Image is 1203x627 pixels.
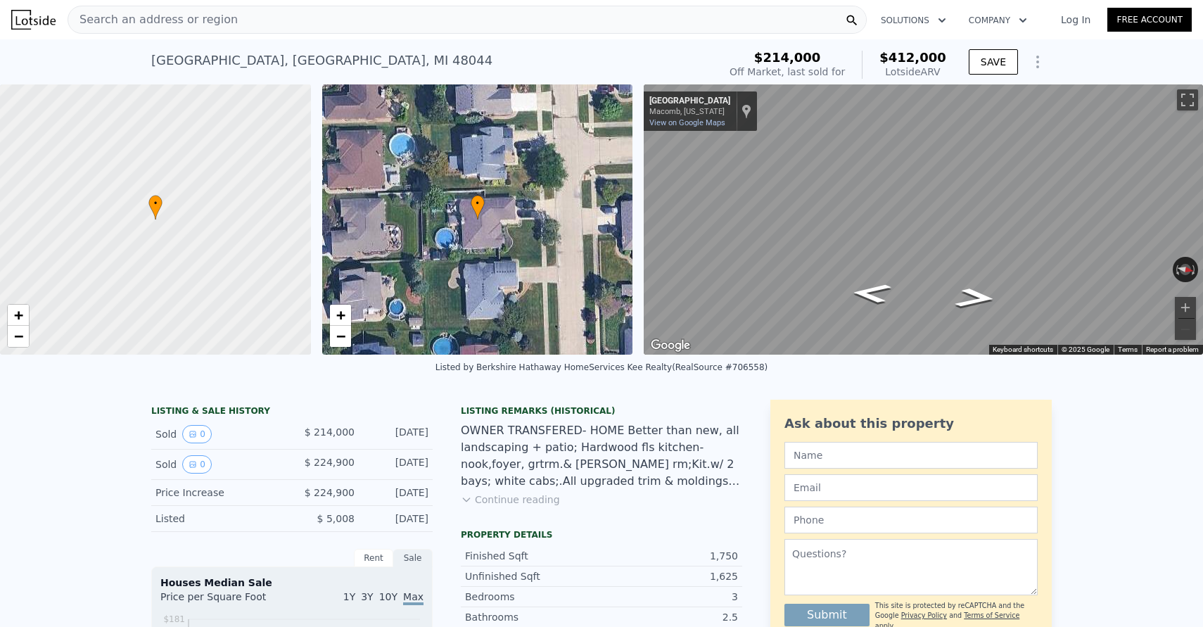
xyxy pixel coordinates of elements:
div: [DATE] [366,425,428,443]
div: LISTING & SALE HISTORY [151,405,433,419]
button: Rotate clockwise [1191,257,1199,282]
button: Rotate counterclockwise [1173,257,1180,282]
span: $ 224,900 [305,457,355,468]
div: 1,625 [601,569,738,583]
span: + [336,306,345,324]
span: 3Y [361,591,373,602]
a: View on Google Maps [649,118,725,127]
tspan: $181 [163,614,185,624]
input: Name [784,442,1038,469]
span: $ 214,000 [305,426,355,438]
div: OWNER TRANSFERED- HOME Better than new, all landscaping + patio; Hardwood fls kitchen-nook,foyer,... [461,422,742,490]
div: [DATE] [366,486,428,500]
button: SAVE [969,49,1018,75]
div: Rent [354,549,393,567]
span: © 2025 Google [1062,346,1109,353]
div: Lotside ARV [879,65,946,79]
div: Macomb, [US_STATE] [649,107,730,116]
div: Finished Sqft [465,549,601,563]
div: Property details [461,529,742,540]
button: Submit [784,604,870,626]
div: Unfinished Sqft [465,569,601,583]
span: 10Y [379,591,397,602]
a: Free Account [1107,8,1192,32]
button: Solutions [870,8,957,33]
span: • [148,197,163,210]
span: − [14,327,23,345]
div: Listing Remarks (Historical) [461,405,742,417]
div: • [148,195,163,220]
div: Bathrooms [465,610,601,624]
div: Price per Square Foot [160,590,292,612]
div: Off Market, last sold for [730,65,845,79]
div: • [471,195,485,220]
a: Zoom out [330,326,351,347]
div: Listed [155,512,281,526]
div: Map [644,84,1203,355]
div: Sold [155,455,281,474]
div: [GEOGRAPHIC_DATA] , [GEOGRAPHIC_DATA] , MI 48044 [151,51,492,70]
span: − [336,327,345,345]
span: • [471,197,485,210]
img: Lotside [11,10,56,30]
div: Houses Median Sale [160,576,424,590]
a: Zoom out [8,326,29,347]
input: Phone [784,507,1038,533]
a: Zoom in [8,305,29,326]
button: Reset the view [1172,262,1199,277]
img: Google [647,336,694,355]
path: Go North, Lafayette Dr [938,284,1014,313]
path: Go South, Lafayette Dr [834,279,908,308]
div: 2.5 [601,610,738,624]
button: View historical data [182,425,212,443]
input: Email [784,474,1038,501]
span: $214,000 [754,50,821,65]
a: Terms of Service [964,612,1019,619]
span: 1Y [343,591,355,602]
span: $ 224,900 [305,487,355,498]
span: Search an address or region [68,11,238,28]
a: Show location on map [741,103,751,119]
div: Sale [393,549,433,567]
a: Terms (opens in new tab) [1118,346,1138,353]
div: [DATE] [366,455,428,474]
span: + [14,306,23,324]
a: Privacy Policy [901,612,947,619]
div: 1,750 [601,549,738,563]
div: Price Increase [155,486,281,500]
div: Street View [644,84,1203,355]
button: Zoom in [1175,297,1196,318]
button: Continue reading [461,493,560,507]
span: $ 5,008 [317,513,355,524]
div: Sold [155,425,281,443]
div: Ask about this property [784,414,1038,433]
a: Log In [1044,13,1107,27]
div: 3 [601,590,738,604]
a: Zoom in [330,305,351,326]
button: Show Options [1024,48,1052,76]
button: Toggle fullscreen view [1177,89,1198,110]
div: [GEOGRAPHIC_DATA] [649,96,730,107]
span: Max [403,591,424,605]
div: [DATE] [366,512,428,526]
a: Open this area in Google Maps (opens a new window) [647,336,694,355]
span: $412,000 [879,50,946,65]
div: Listed by Berkshire Hathaway HomeServices Kee Realty (RealSource #706558) [435,362,768,372]
button: View historical data [182,455,212,474]
a: Report a problem [1146,346,1199,353]
div: Bedrooms [465,590,601,604]
button: Keyboard shortcuts [993,345,1053,355]
button: Zoom out [1175,319,1196,340]
button: Company [957,8,1038,33]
